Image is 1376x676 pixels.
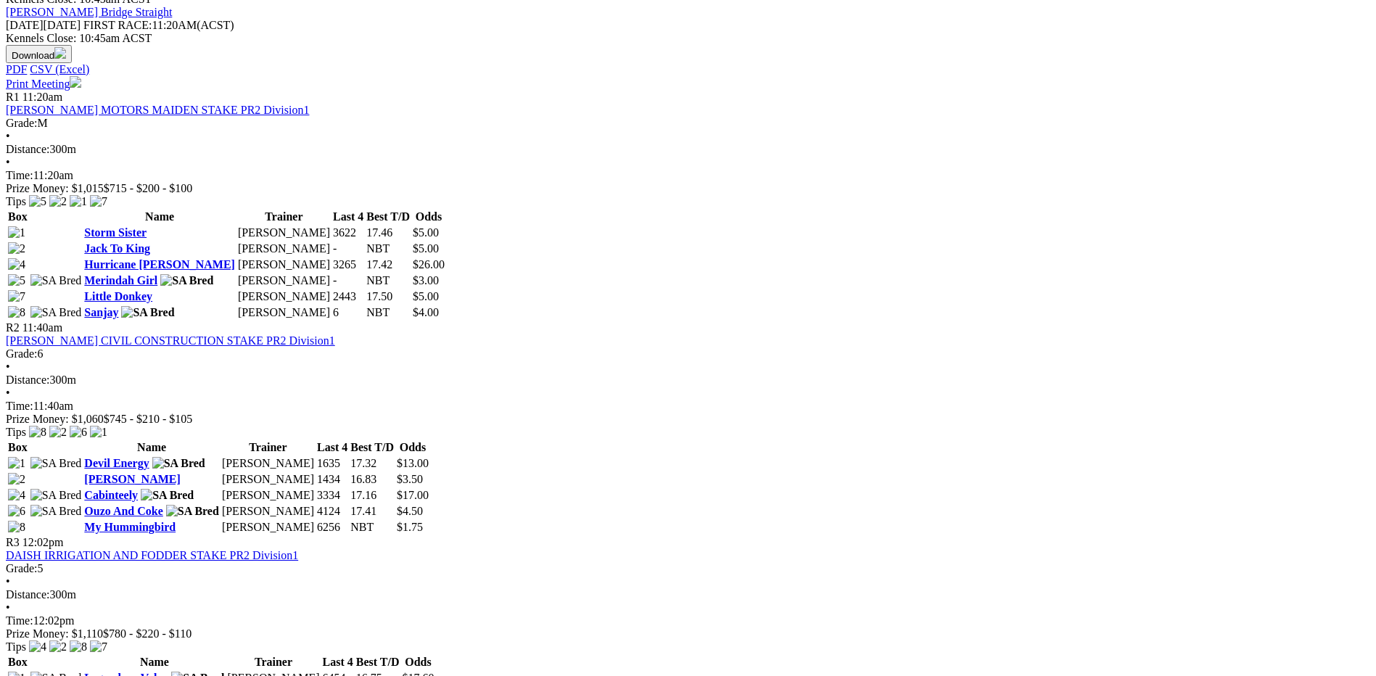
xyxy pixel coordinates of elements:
[8,656,28,668] span: Box
[8,242,25,255] img: 2
[103,627,191,640] span: $780 - $220 - $110
[413,274,439,287] span: $3.00
[8,489,25,502] img: 4
[84,290,152,302] a: Little Donkey
[221,472,315,487] td: [PERSON_NAME]
[350,440,395,455] th: Best T/D
[22,91,62,103] span: 11:20am
[6,400,1370,413] div: 11:40am
[237,305,331,320] td: [PERSON_NAME]
[350,472,395,487] td: 16.83
[8,226,25,239] img: 1
[6,143,1370,156] div: 300m
[6,32,1370,45] div: Kennels Close: 10:45am ACST
[166,505,219,518] img: SA Bred
[104,182,193,194] span: $715 - $200 - $100
[8,457,25,470] img: 1
[332,305,364,320] td: 6
[366,289,411,304] td: 17.50
[84,457,149,469] a: Devil Energy
[49,195,67,208] img: 2
[29,426,46,439] img: 8
[350,488,395,503] td: 17.16
[6,143,49,155] span: Distance:
[6,562,1370,575] div: 5
[84,489,138,501] a: Cabinteely
[6,374,1370,387] div: 300m
[6,588,49,601] span: Distance:
[366,242,411,256] td: NBT
[30,457,82,470] img: SA Bred
[70,640,87,654] img: 8
[332,210,364,224] th: Last 4
[6,549,298,561] a: DAISH IRRIGATION AND FODDER STAKE PR2 Division1
[397,473,423,485] span: $3.50
[6,63,27,75] a: PDF
[160,274,213,287] img: SA Bred
[366,257,411,272] td: 17.42
[6,347,1370,360] div: 6
[355,655,400,669] th: Best T/D
[6,130,10,142] span: •
[8,521,25,534] img: 8
[316,472,348,487] td: 1434
[83,19,234,31] span: 11:20AM(ACST)
[6,182,1370,195] div: Prize Money: $1,015
[6,400,33,412] span: Time:
[402,655,435,669] th: Odds
[316,456,348,471] td: 1635
[30,489,82,502] img: SA Bred
[6,19,44,31] span: [DATE]
[8,306,25,319] img: 8
[83,655,225,669] th: Name
[6,614,33,627] span: Time:
[84,258,235,271] a: Hurricane [PERSON_NAME]
[84,242,150,255] a: Jack To King
[84,473,180,485] a: [PERSON_NAME]
[90,426,107,439] img: 1
[30,63,89,75] a: CSV (Excel)
[413,258,445,271] span: $26.00
[226,655,320,669] th: Trainer
[29,195,46,208] img: 5
[6,104,309,116] a: [PERSON_NAME] MOTORS MAIDEN STAKE PR2 Division1
[8,210,28,223] span: Box
[366,273,411,288] td: NBT
[6,78,81,90] a: Print Meeting
[70,76,81,88] img: printer.svg
[121,306,174,319] img: SA Bred
[49,640,67,654] img: 2
[84,505,162,517] a: Ouzo And Coke
[221,520,315,535] td: [PERSON_NAME]
[90,640,107,654] img: 7
[83,19,152,31] span: FIRST RACE:
[6,360,10,373] span: •
[332,242,364,256] td: -
[237,289,331,304] td: [PERSON_NAME]
[8,258,25,271] img: 4
[6,413,1370,426] div: Prize Money: $1,060
[6,601,10,614] span: •
[8,290,25,303] img: 7
[70,426,87,439] img: 6
[413,242,439,255] span: $5.00
[30,505,82,518] img: SA Bred
[237,257,331,272] td: [PERSON_NAME]
[6,387,10,399] span: •
[6,588,1370,601] div: 300m
[237,242,331,256] td: [PERSON_NAME]
[366,226,411,240] td: 17.46
[366,305,411,320] td: NBT
[316,440,348,455] th: Last 4
[84,226,147,239] a: Storm Sister
[6,6,172,18] a: [PERSON_NAME] Bridge Straight
[6,334,335,347] a: [PERSON_NAME] CIVIL CONSTRUCTION STAKE PR2 Division1
[6,562,38,574] span: Grade:
[84,521,176,533] a: My Hummingbird
[397,489,429,501] span: $17.00
[6,117,1370,130] div: M
[332,257,364,272] td: 3265
[90,195,107,208] img: 7
[6,347,38,360] span: Grade:
[413,306,439,318] span: $4.00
